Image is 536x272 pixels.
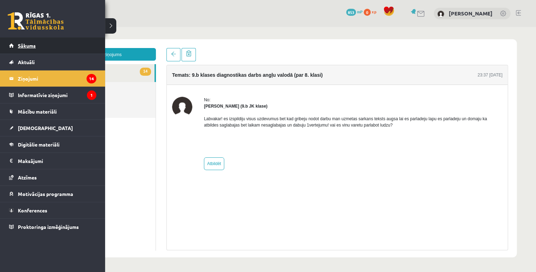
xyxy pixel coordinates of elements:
[449,45,474,51] div: 23:37 [DATE]
[9,38,96,54] a: Sākums
[176,130,196,143] a: Atbildēt
[437,11,444,18] img: Daniela Estere Smoroģina
[18,87,96,103] legend: Informatīvie ziņojumi
[18,191,73,197] span: Motivācijas programma
[18,153,96,169] legend: Maksājumi
[9,186,96,202] a: Motivācijas programma
[372,9,376,14] span: xp
[21,55,128,73] a: Nosūtītie
[176,89,474,101] p: Labvakar! es izspildiju visus uzdevumus bet kad gribeju nodot darbu man uzmetas sarkans teksts au...
[346,9,363,14] a: 853 mP
[357,9,363,14] span: mP
[144,70,164,90] img: Aigars Laķis
[21,73,128,91] a: Dzēstie
[112,41,123,49] span: 14
[18,42,36,49] span: Sākums
[9,169,96,185] a: Atzīmes
[18,125,73,131] span: [DEMOGRAPHIC_DATA]
[9,202,96,218] a: Konferences
[364,9,380,14] a: 0 xp
[346,9,356,16] span: 853
[9,54,96,70] a: Aktuāli
[18,108,57,115] span: Mācību materiāli
[449,10,493,17] a: [PERSON_NAME]
[364,9,371,16] span: 0
[18,59,35,65] span: Aktuāli
[18,70,96,87] legend: Ziņojumi
[18,174,37,181] span: Atzīmes
[21,21,128,34] a: Jauns ziņojums
[18,207,47,213] span: Konferences
[144,45,295,51] h4: Temats: 9.b klases diagnostikas darbs angļu valodā (par 8. klasi)
[8,12,64,30] a: Rīgas 1. Tālmācības vidusskola
[9,120,96,136] a: [DEMOGRAPHIC_DATA]
[9,87,96,103] a: Informatīvie ziņojumi1
[176,77,239,82] strong: [PERSON_NAME] (9.b JK klase)
[9,70,96,87] a: Ziņojumi14
[176,70,474,76] div: No:
[9,136,96,152] a: Digitālie materiāli
[18,224,79,230] span: Proktoringa izmēģinājums
[87,90,96,100] i: 1
[9,153,96,169] a: Maksājumi
[9,103,96,120] a: Mācību materiāli
[87,74,96,83] i: 14
[9,219,96,235] a: Proktoringa izmēģinājums
[21,37,126,55] a: 14Ienākošie
[18,141,60,148] span: Digitālie materiāli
